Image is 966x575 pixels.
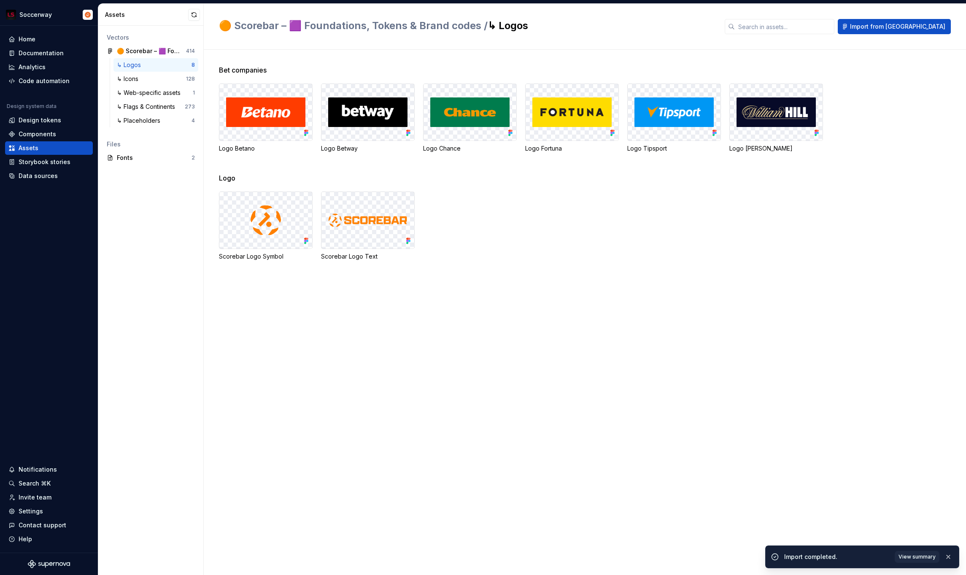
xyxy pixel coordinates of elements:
[19,116,61,124] div: Design tokens
[5,141,93,155] a: Assets
[5,169,93,183] a: Data sources
[6,10,16,20] img: 1cfd2711-9720-4cf8-9a0a-efdc1fe4f993.png
[113,100,198,113] a: ↳ Flags & Continents273
[19,158,70,166] div: Storybook stories
[107,140,195,148] div: Files
[321,252,415,261] div: Scorebar Logo Text
[525,144,619,153] div: Logo Fortuna
[117,116,164,125] div: ↳ Placeholders
[186,48,195,54] div: 414
[423,144,517,153] div: Logo Chance
[103,151,198,165] a: Fonts2
[107,33,195,42] div: Vectors
[219,252,313,261] div: Scorebar Logo Symbol
[113,72,198,86] a: ↳ Icons128
[117,75,142,83] div: ↳ Icons
[19,11,52,19] div: Soccerway
[5,155,93,169] a: Storybook stories
[735,19,834,34] input: Search in assets...
[838,19,951,34] button: Import from [GEOGRAPHIC_DATA]
[117,61,144,69] div: ↳ Logos
[219,19,715,32] h2: ↳ Logos
[219,173,235,183] span: Logo
[19,507,43,516] div: Settings
[19,493,51,502] div: Invite team
[113,114,198,127] a: ↳ Placeholders4
[5,477,93,490] button: Search ⌘K
[5,127,93,141] a: Components
[192,117,195,124] div: 4
[729,144,823,153] div: Logo [PERSON_NAME]
[83,10,93,20] img: SYMBIO Agency Designers
[193,89,195,96] div: 1
[2,5,96,24] button: SoccerwaySYMBIO Agency Designers
[103,44,198,58] a: 🟠 Scorebar – 🟪 Foundations, Tokens & Brand codes414
[186,76,195,82] div: 128
[19,144,38,152] div: Assets
[5,113,93,127] a: Design tokens
[5,60,93,74] a: Analytics
[5,74,93,88] a: Code automation
[5,491,93,504] a: Invite team
[219,144,313,153] div: Logo Betano
[7,103,57,110] div: Design system data
[5,518,93,532] button: Contact support
[19,130,56,138] div: Components
[117,47,180,55] div: 🟠 Scorebar – 🟪 Foundations, Tokens & Brand codes
[113,58,198,72] a: ↳ Logos8
[117,154,192,162] div: Fonts
[19,535,32,543] div: Help
[192,62,195,68] div: 8
[627,144,721,153] div: Logo Tipsport
[19,77,70,85] div: Code automation
[28,560,70,568] svg: Supernova Logo
[784,553,890,561] div: Import completed.
[5,463,93,476] button: Notifications
[19,35,35,43] div: Home
[117,103,178,111] div: ↳ Flags & Continents
[19,49,64,57] div: Documentation
[185,103,195,110] div: 273
[5,532,93,546] button: Help
[19,63,46,71] div: Analytics
[5,46,93,60] a: Documentation
[321,144,415,153] div: Logo Betway
[219,19,488,32] span: 🟠 Scorebar – 🟪 Foundations, Tokens & Brand codes /
[113,86,198,100] a: ↳ Web-specific assets1
[192,154,195,161] div: 2
[5,505,93,518] a: Settings
[899,553,936,560] span: View summary
[19,172,58,180] div: Data sources
[19,479,51,488] div: Search ⌘K
[105,11,188,19] div: Assets
[219,65,267,75] span: Bet companies
[850,22,945,31] span: Import from [GEOGRAPHIC_DATA]
[895,551,939,563] button: View summary
[19,465,57,474] div: Notifications
[19,521,66,529] div: Contact support
[5,32,93,46] a: Home
[117,89,184,97] div: ↳ Web-specific assets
